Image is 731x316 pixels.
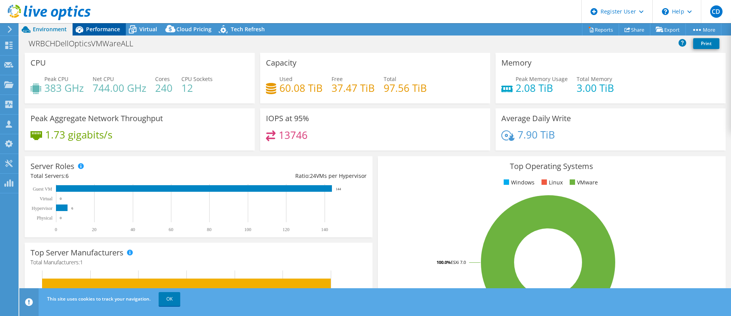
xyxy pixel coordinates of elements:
h4: 1.73 gigabits/s [45,130,112,139]
div: Ratio: VMs per Hypervisor [198,172,366,180]
h4: 240 [155,84,173,92]
tspan: 100.0% [437,259,451,265]
text: 20 [92,227,96,232]
a: Share [619,24,650,35]
span: Cores [155,75,170,83]
span: Used [279,75,293,83]
text: 100 [244,227,251,232]
svg: \n [662,8,669,15]
text: Physical [37,215,52,221]
h3: Average Daily Write [501,114,571,123]
h3: IOPS at 95% [266,114,309,123]
span: Peak CPU [44,75,68,83]
a: Print [693,38,719,49]
h3: Top Operating Systems [384,162,720,171]
span: 1 [80,259,83,266]
h4: 12 [181,84,213,92]
a: More [685,24,721,35]
text: 60 [169,227,173,232]
span: Free [332,75,343,83]
div: Total Servers: [30,172,198,180]
text: 0 [60,216,62,220]
li: Windows [502,178,535,187]
text: 0 [55,227,57,232]
text: 40 [130,227,135,232]
span: 6 [66,172,69,179]
h4: 2.08 TiB [516,84,568,92]
a: Reports [582,24,619,35]
span: 24 [310,172,316,179]
h4: 744.00 GHz [93,84,146,92]
h4: Total Manufacturers: [30,258,367,267]
span: Total [384,75,396,83]
text: 6 [71,206,73,210]
h3: CPU [30,59,46,67]
h4: 383 GHz [44,84,84,92]
h4: 7.90 TiB [518,130,555,139]
text: 144 [336,187,341,191]
text: Hypervisor [32,206,52,211]
li: Linux [540,178,563,187]
h3: Server Roles [30,162,74,171]
span: Performance [86,25,120,33]
text: 80 [207,227,212,232]
span: This site uses cookies to track your navigation. [47,296,151,302]
text: 120 [283,227,289,232]
h4: 13746 [279,131,308,139]
text: 140 [321,227,328,232]
tspan: ESXi 7.0 [451,259,466,265]
text: Guest VM [33,186,52,192]
h4: 3.00 TiB [577,84,614,92]
li: VMware [568,178,598,187]
h3: Peak Aggregate Network Throughput [30,114,163,123]
span: Cloud Pricing [176,25,212,33]
a: Export [650,24,686,35]
h3: Memory [501,59,531,67]
a: OK [159,292,180,306]
span: Tech Refresh [231,25,265,33]
span: CPU Sockets [181,75,213,83]
h4: 97.56 TiB [384,84,427,92]
span: Total Memory [577,75,612,83]
h1: WRBCHDellOpticsVMWareALL [25,39,145,48]
text: Virtual [40,196,53,201]
span: CD [710,5,723,18]
span: Virtual [139,25,157,33]
span: Environment [33,25,67,33]
span: Net CPU [93,75,114,83]
span: Peak Memory Usage [516,75,568,83]
text: 0 [60,197,62,201]
h3: Top Server Manufacturers [30,248,124,257]
h3: Capacity [266,59,296,67]
h4: 60.08 TiB [279,84,323,92]
h4: 37.47 TiB [332,84,375,92]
